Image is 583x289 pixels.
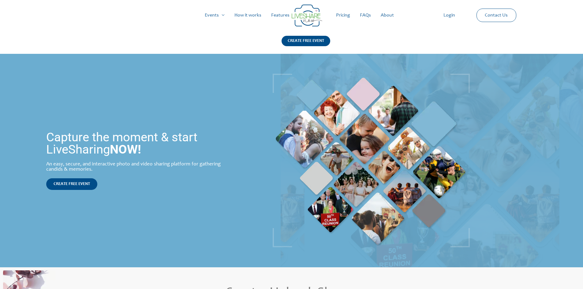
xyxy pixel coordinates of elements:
span: CREATE FREE EVENT [54,182,90,186]
a: How it works [230,6,266,25]
img: Group 14 | Live Photo Slideshow for Events | Create Free Events Album for Any Occasion [292,5,322,27]
a: Features [266,6,294,25]
div: An easy, secure, and interactive photo and video sharing platform for gathering candids & memories. [46,162,233,172]
a: About [376,6,399,25]
h1: Capture the moment & start LiveSharing [46,131,233,156]
a: Login [439,6,460,25]
a: FAQs [355,6,376,25]
a: CREATE FREE EVENT [46,178,97,190]
div: CREATE FREE EVENT [282,36,330,46]
img: home_banner_pic | Live Photo Slideshow for Events | Create Free Events Album for Any Occasion [273,74,470,247]
a: CREATE FREE EVENT [282,36,330,54]
strong: NOW! [110,142,141,157]
a: Pricing [331,6,355,25]
nav: Site Navigation [11,6,572,25]
a: Contact Us [480,9,513,22]
a: Events [200,6,230,25]
iframe: Intercom live chat [562,268,577,283]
